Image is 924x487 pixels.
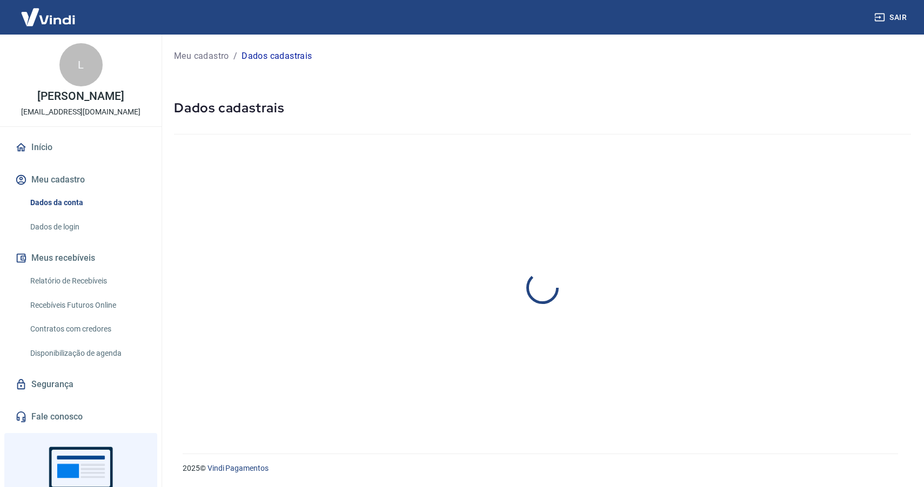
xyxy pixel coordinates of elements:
[872,8,911,28] button: Sair
[233,50,237,63] p: /
[26,318,149,340] a: Contratos com credores
[26,342,149,364] a: Disponibilização de agenda
[13,373,149,396] a: Segurança
[174,99,911,117] h5: Dados cadastrais
[26,216,149,238] a: Dados de login
[174,50,229,63] a: Meu cadastro
[37,91,124,102] p: [PERSON_NAME]
[13,405,149,429] a: Fale conosco
[242,50,312,63] p: Dados cadastrais
[183,463,898,474] p: 2025 ©
[207,464,269,472] a: Vindi Pagamentos
[13,168,149,192] button: Meu cadastro
[21,106,140,118] p: [EMAIL_ADDRESS][DOMAIN_NAME]
[59,43,103,86] div: L
[13,136,149,159] a: Início
[26,270,149,292] a: Relatório de Recebíveis
[26,192,149,214] a: Dados da conta
[13,246,149,270] button: Meus recebíveis
[26,294,149,316] a: Recebíveis Futuros Online
[13,1,83,33] img: Vindi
